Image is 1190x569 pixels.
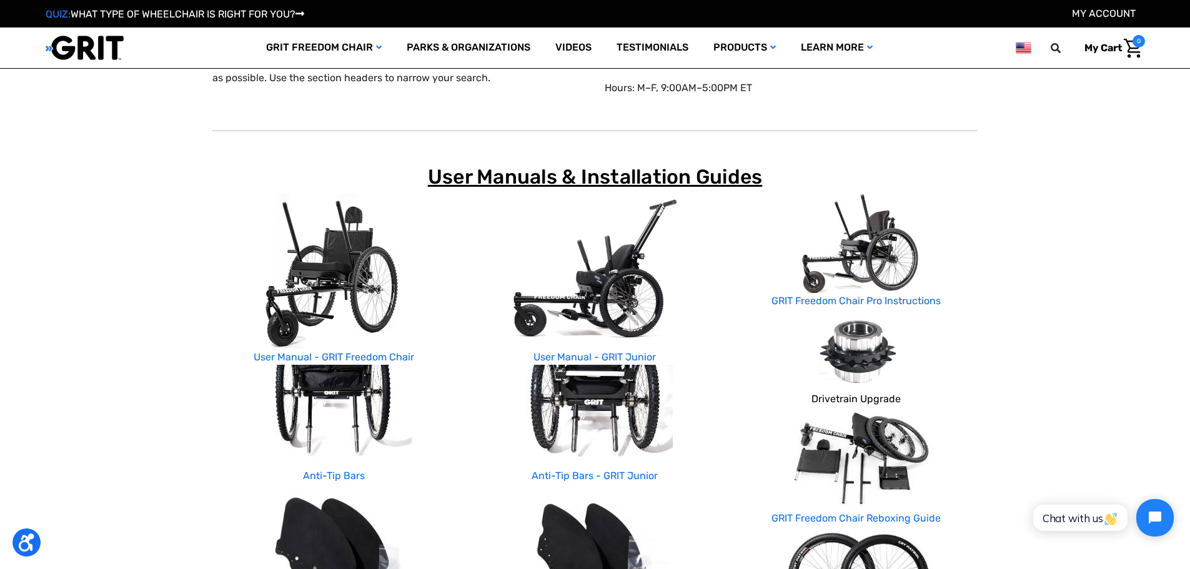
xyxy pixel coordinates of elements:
[604,27,701,68] a: Testimonials
[1084,42,1122,54] span: My Cart
[254,27,394,68] a: GRIT Freedom Chair
[1019,488,1184,547] iframe: Tidio Chat
[394,27,543,68] a: Parks & Organizations
[46,35,124,61] img: GRIT All-Terrain Wheelchair and Mobility Equipment
[788,27,885,68] a: Learn More
[771,512,941,524] a: GRIT Freedom Chair Reboxing Guide
[254,351,414,363] a: User Manual - GRIT Freedom Chair
[1016,40,1031,56] img: us.png
[701,27,788,68] a: Products
[771,295,941,307] a: GRIT Freedom Chair Pro Instructions
[533,351,656,363] a: User Manual - GRIT Junior
[303,470,365,482] a: Anti-Tip Bars
[1072,7,1136,19] a: Account
[1075,35,1145,61] a: Cart with 0 items
[46,8,71,20] span: QUIZ:
[46,8,304,20] a: QUIZ:WHAT TYPE OF WHEELCHAIR IS RIGHT FOR YOU?
[605,81,978,96] p: Hours: M–F, 9:00AM–5:00PM ET
[1124,39,1142,58] img: Cart
[1056,35,1075,61] input: Search
[543,27,604,68] a: Videos
[532,470,658,482] a: Anti-Tip Bars - GRIT Junior
[811,393,901,405] a: Drivetrain Upgrade
[428,165,763,189] span: User Manuals & Installation Guides
[1133,35,1145,47] span: 0
[178,51,245,63] span: Phone Number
